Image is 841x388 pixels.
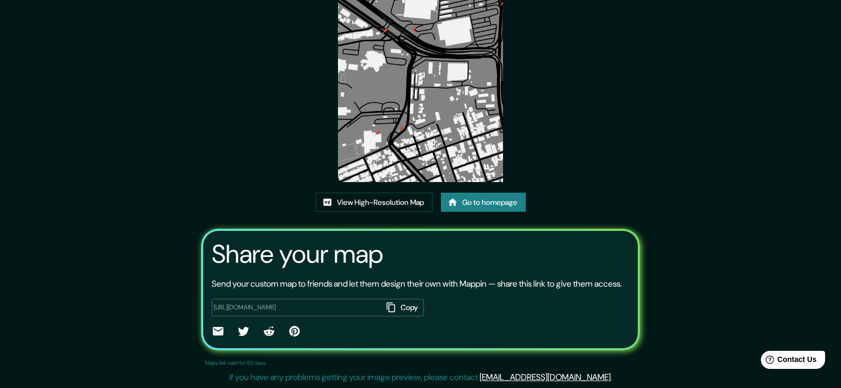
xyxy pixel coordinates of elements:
a: Go to homepage [441,193,526,212]
p: If you have any problems getting your image preview, please contact . [229,371,612,384]
p: Send your custom map to friends and let them design their own with Mappin — share this link to gi... [212,278,622,290]
a: [EMAIL_ADDRESS][DOMAIN_NAME] [480,372,611,383]
button: Copy [383,299,424,316]
h3: Share your map [212,239,383,269]
iframe: Help widget launcher [747,347,829,376]
a: View High-Resolution Map [316,193,432,212]
p: Maps link valid for 60 days. [205,359,267,367]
